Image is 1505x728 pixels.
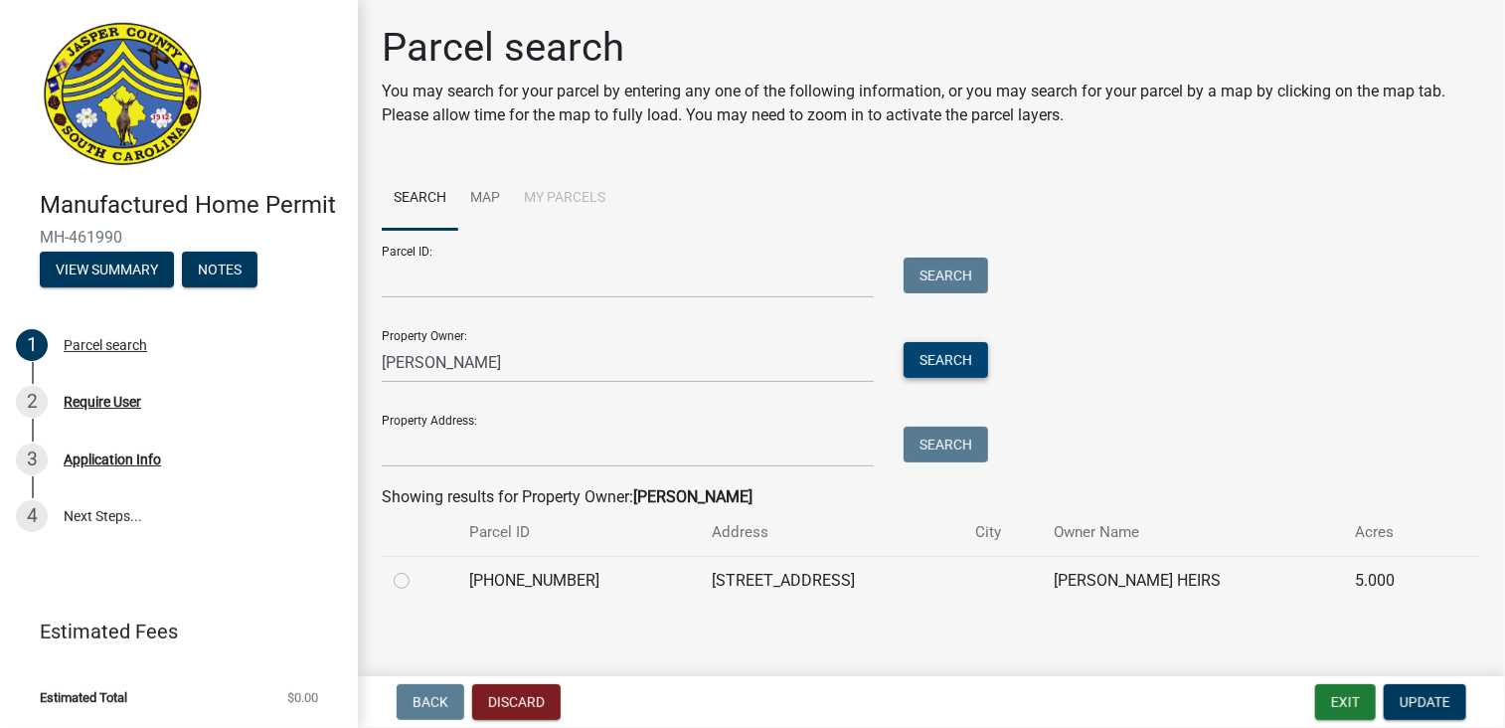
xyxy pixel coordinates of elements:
[64,453,161,466] div: Application Info
[700,556,963,605] td: [STREET_ADDRESS]
[904,427,988,462] button: Search
[904,258,988,293] button: Search
[64,395,141,409] div: Require User
[40,228,318,247] span: MH-461990
[16,500,48,532] div: 4
[64,338,147,352] div: Parcel search
[1343,556,1443,605] td: 5.000
[633,487,752,506] strong: [PERSON_NAME]
[40,263,174,278] wm-modal-confirm: Summary
[382,80,1481,127] p: You may search for your parcel by entering any one of the following information, or you may searc...
[458,167,512,231] a: Map
[1384,684,1466,720] button: Update
[413,694,448,710] span: Back
[40,21,206,170] img: Jasper County, South Carolina
[382,485,1481,509] div: Showing results for Property Owner:
[700,509,963,556] th: Address
[457,509,701,556] th: Parcel ID
[963,509,1042,556] th: City
[16,329,48,361] div: 1
[382,24,1481,72] h1: Parcel search
[1042,509,1343,556] th: Owner Name
[382,167,458,231] a: Search
[1042,556,1343,605] td: [PERSON_NAME] HEIRS
[904,342,988,378] button: Search
[1315,684,1376,720] button: Exit
[16,386,48,418] div: 2
[16,444,48,475] div: 3
[472,684,561,720] button: Discard
[182,263,257,278] wm-modal-confirm: Notes
[397,684,464,720] button: Back
[1400,694,1450,710] span: Update
[182,252,257,287] button: Notes
[457,556,701,605] td: [PHONE_NUMBER]
[40,252,174,287] button: View Summary
[16,612,326,651] a: Estimated Fees
[1343,509,1443,556] th: Acres
[40,191,342,220] h4: Manufactured Home Permit
[287,691,318,704] span: $0.00
[40,691,127,704] span: Estimated Total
